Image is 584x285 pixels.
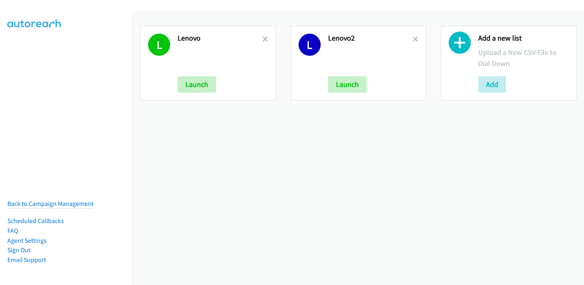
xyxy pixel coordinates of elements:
[478,34,569,43] h2: Add a new list
[178,34,262,43] h2: Lenovo
[148,34,170,56] h1: L
[299,34,321,56] h1: L
[7,246,30,254] a: Sign Out
[478,76,506,93] button: Add
[328,34,413,43] h2: Lenovo2
[7,227,18,235] a: FAQ
[7,200,94,207] a: Back to Campaign Management
[7,256,46,264] a: Email Support
[7,217,64,225] a: Scheduled Callbacks
[478,47,569,69] p: Upload a New CSV File to Dial Down
[178,76,216,93] button: Launch
[328,76,367,93] button: Launch
[7,237,47,244] a: Agent Settings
